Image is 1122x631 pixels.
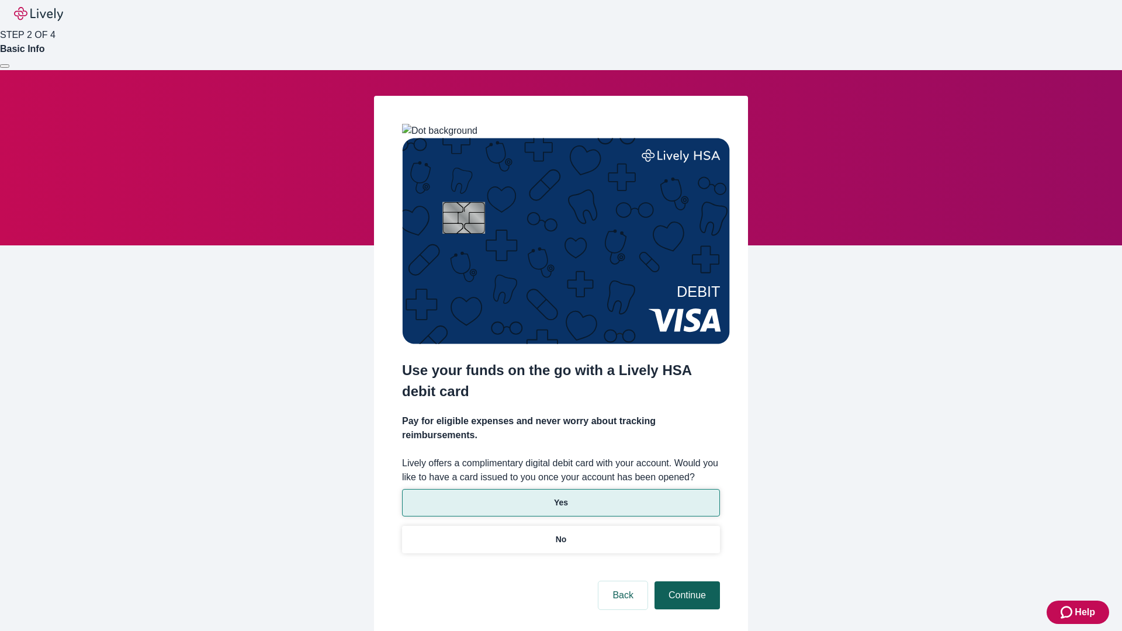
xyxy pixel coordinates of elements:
[402,489,720,516] button: Yes
[1061,605,1075,619] svg: Zendesk support icon
[402,124,477,138] img: Dot background
[654,581,720,609] button: Continue
[598,581,647,609] button: Back
[1047,601,1109,624] button: Zendesk support iconHelp
[1075,605,1095,619] span: Help
[556,533,567,546] p: No
[402,526,720,553] button: No
[402,456,720,484] label: Lively offers a complimentary digital debit card with your account. Would you like to have a card...
[554,497,568,509] p: Yes
[402,414,720,442] h4: Pay for eligible expenses and never worry about tracking reimbursements.
[402,360,720,402] h2: Use your funds on the go with a Lively HSA debit card
[402,138,730,344] img: Debit card
[14,7,63,21] img: Lively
